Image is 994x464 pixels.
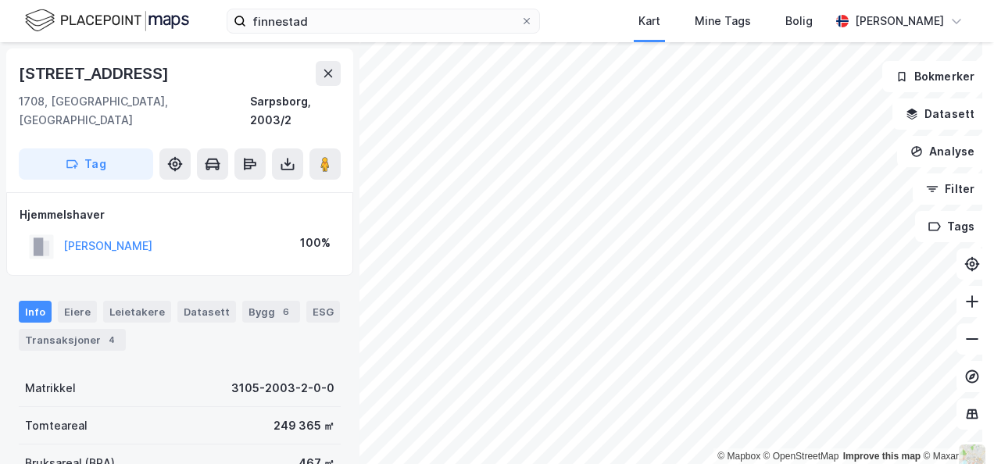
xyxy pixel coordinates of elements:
[19,148,153,180] button: Tag
[250,92,341,130] div: Sarpsborg, 2003/2
[913,173,988,205] button: Filter
[306,301,340,323] div: ESG
[278,304,294,319] div: 6
[785,12,813,30] div: Bolig
[638,12,660,30] div: Kart
[916,389,994,464] iframe: Chat Widget
[246,9,520,33] input: Søk på adresse, matrikkel, gårdeiere, leietakere eller personer
[58,301,97,323] div: Eiere
[19,61,172,86] div: [STREET_ADDRESS]
[231,379,334,398] div: 3105-2003-2-0-0
[915,211,988,242] button: Tags
[25,7,189,34] img: logo.f888ab2527a4732fd821a326f86c7f29.svg
[25,379,76,398] div: Matrikkel
[242,301,300,323] div: Bygg
[695,12,751,30] div: Mine Tags
[20,205,340,224] div: Hjemmelshaver
[763,451,839,462] a: OpenStreetMap
[882,61,988,92] button: Bokmerker
[300,234,331,252] div: 100%
[892,98,988,130] button: Datasett
[19,92,250,130] div: 1708, [GEOGRAPHIC_DATA], [GEOGRAPHIC_DATA]
[103,301,171,323] div: Leietakere
[19,329,126,351] div: Transaksjoner
[855,12,944,30] div: [PERSON_NAME]
[177,301,236,323] div: Datasett
[274,416,334,435] div: 249 365 ㎡
[843,451,921,462] a: Improve this map
[104,332,120,348] div: 4
[717,451,760,462] a: Mapbox
[897,136,988,167] button: Analyse
[19,301,52,323] div: Info
[25,416,88,435] div: Tomteareal
[916,389,994,464] div: Kontrollprogram for chat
